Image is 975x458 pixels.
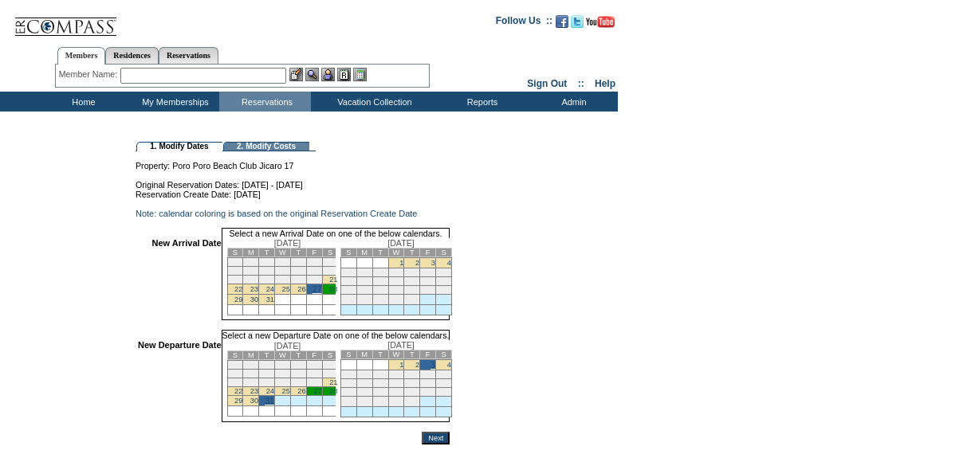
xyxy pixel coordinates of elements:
td: 8 [388,268,404,277]
td: 6 [306,258,322,267]
td: 12 [290,267,306,276]
img: Follow us on Twitter [571,15,584,28]
td: Select a new Departure Date on one of the below calendars. [222,330,450,340]
td: 11 [436,268,452,277]
img: Impersonate [321,68,335,81]
span: :: [578,78,584,89]
td: 11 [436,370,452,379]
td: S [227,249,243,257]
td: 25 [436,286,452,295]
a: 31 [266,296,274,303]
a: 3 [430,360,435,370]
td: 30 [404,397,420,407]
a: 25 [282,285,290,293]
td: W [275,351,291,360]
a: 23 [250,285,258,293]
td: 9 [404,370,420,379]
td: 3 [259,361,275,370]
td: 6 [356,268,372,277]
td: 8 [388,370,404,379]
a: 27 [313,387,321,395]
td: 5 [290,361,306,370]
td: 24 [420,286,436,295]
td: 13 [356,379,372,388]
td: 8 [227,267,243,276]
img: Reservations [337,68,351,81]
td: 12 [340,379,356,388]
td: 28 [372,295,388,305]
a: 22 [234,387,242,395]
td: 8 [227,370,243,378]
td: S [322,351,338,360]
td: 21 [372,388,388,397]
td: 26 [340,295,356,305]
td: 13 [356,277,372,286]
span: [DATE] [274,238,301,248]
td: T [404,350,420,359]
td: 7 [372,268,388,277]
td: 19 [290,276,306,284]
td: 25 [436,388,452,397]
a: 4 [447,361,451,369]
a: 2 [415,259,419,267]
td: S [340,249,356,257]
td: 9 [243,267,259,276]
td: T [259,249,275,257]
img: Subscribe to our YouTube Channel [586,16,615,28]
td: 3 [259,258,275,267]
td: 15 [227,378,243,387]
td: 17 [259,378,275,387]
td: 19 [290,378,306,387]
td: My Memberships [128,92,219,112]
td: Select a new Arrival Date on one of the below calendars. [222,228,450,238]
td: 11 [275,267,291,276]
a: 21 [329,378,337,386]
td: Reservations [219,92,311,112]
td: 26 [340,397,356,407]
td: 1 [227,361,243,370]
td: 15 [388,379,404,388]
a: Help [595,78,615,89]
a: 2 [415,361,419,369]
a: 30 [250,397,258,405]
td: 29 [388,295,404,305]
td: 10 [420,370,436,379]
a: Become our fan on Facebook [556,20,568,29]
td: T [372,350,388,359]
td: New Departure Date [138,340,222,422]
td: W [388,350,404,359]
a: 28 [329,387,337,395]
a: 31 [265,396,274,405]
td: T [290,249,306,257]
td: 2. Modify Costs [223,142,309,151]
a: Reservations [159,47,218,64]
img: Become our fan on Facebook [556,15,568,28]
td: F [306,249,322,257]
td: 16 [404,379,420,388]
a: 29 [234,296,242,303]
td: 22 [388,388,404,397]
td: 1 [227,258,243,267]
td: 24 [420,388,436,397]
td: 20 [306,276,322,284]
td: 7 [322,258,338,267]
td: 10 [259,370,275,378]
td: 27 [356,295,372,305]
a: 24 [266,387,274,395]
td: New Arrival Date [138,238,222,320]
a: 26 [297,387,305,395]
td: 21 [372,286,388,295]
td: Reports [434,92,526,112]
td: 10 [420,268,436,277]
span: [DATE] [387,340,415,350]
td: 23 [404,388,420,397]
td: S [436,350,452,359]
td: 15 [227,276,243,284]
td: 23 [404,286,420,295]
td: Admin [526,92,618,112]
a: Members [57,47,106,65]
td: 9 [404,268,420,277]
td: 6 [306,361,322,370]
td: 18 [275,378,291,387]
td: F [306,351,322,360]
